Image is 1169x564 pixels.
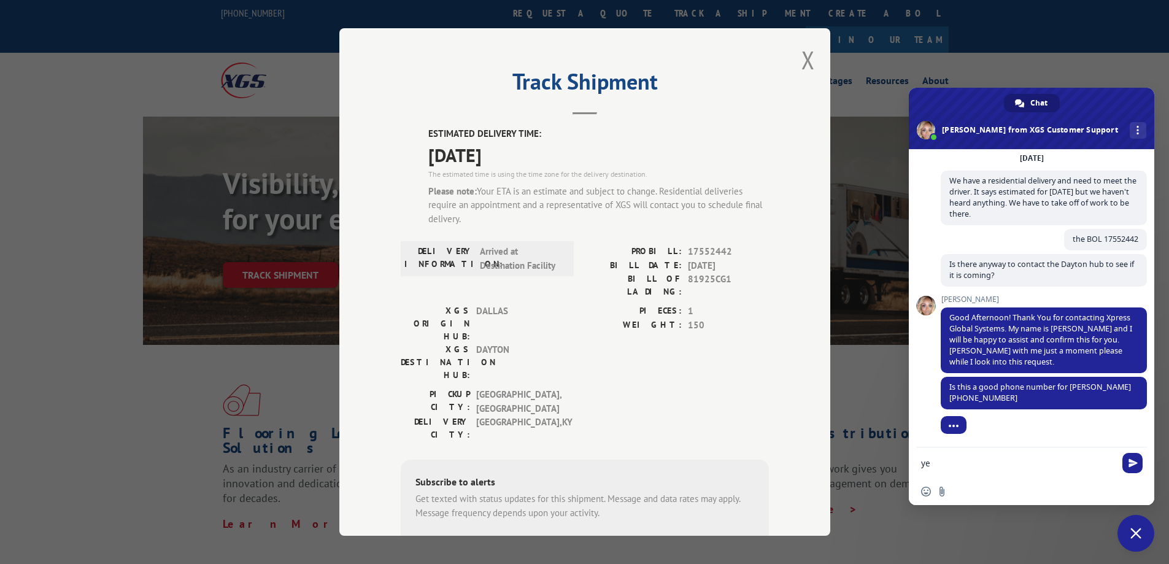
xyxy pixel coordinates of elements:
div: The estimated time is using the time zone for the delivery destination. [428,169,769,180]
span: [DATE] [428,141,769,169]
span: DAYTON [476,343,559,382]
span: [PERSON_NAME] [941,295,1147,304]
span: We have a residential delivery and need to meet the driver. It says estimated for [DATE] but we h... [949,176,1136,219]
div: [DATE] [1020,155,1044,162]
span: [GEOGRAPHIC_DATA] , KY [476,415,559,441]
label: DELIVERY CITY: [401,415,470,441]
div: Your ETA is an estimate and subject to change. Residential deliveries require an appointment and ... [428,185,769,226]
a: Close chat [1117,515,1154,552]
div: Subscribe to alerts [415,474,754,492]
span: DALLAS [476,304,559,343]
span: Send [1122,453,1143,473]
span: Insert an emoji [921,487,931,496]
strong: Please note: [428,185,477,197]
span: Is this a good phone number for [PERSON_NAME] [PHONE_NUMBER] [949,382,1131,403]
label: BILL OF LADING: [585,272,682,298]
label: WEIGHT: [585,319,682,333]
span: Arrived at Destination Facility [480,245,563,272]
span: Is there anyway to contact the Dayton hub to see if it is coming? [949,259,1134,280]
span: [GEOGRAPHIC_DATA] , [GEOGRAPHIC_DATA] [476,388,559,415]
a: Chat [1004,94,1060,112]
span: Chat [1030,94,1047,112]
label: XGS DESTINATION HUB: [401,343,470,382]
label: DELIVERY INFORMATION: [404,245,474,272]
label: ESTIMATED DELIVERY TIME: [428,127,769,141]
span: 17552442 [688,245,769,259]
span: the BOL 17552442 [1073,234,1138,244]
button: Close modal [801,44,815,76]
h2: Track Shipment [401,73,769,96]
div: Get texted with status updates for this shipment. Message and data rates may apply. Message frequ... [415,492,754,520]
span: Send a file [937,487,947,496]
span: 1 [688,304,769,319]
label: PIECES: [585,304,682,319]
label: PROBILL: [585,245,682,259]
span: Good Afternoon! Thank You for contacting Xpress Global Systems. My name is [PERSON_NAME] and I wi... [949,312,1132,367]
textarea: Compose your message... [921,447,1117,478]
label: PICKUP CITY: [401,388,470,415]
span: 81925CG1 [688,272,769,298]
span: 150 [688,319,769,333]
label: BILL DATE: [585,259,682,273]
span: [DATE] [688,259,769,273]
label: XGS ORIGIN HUB: [401,304,470,343]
